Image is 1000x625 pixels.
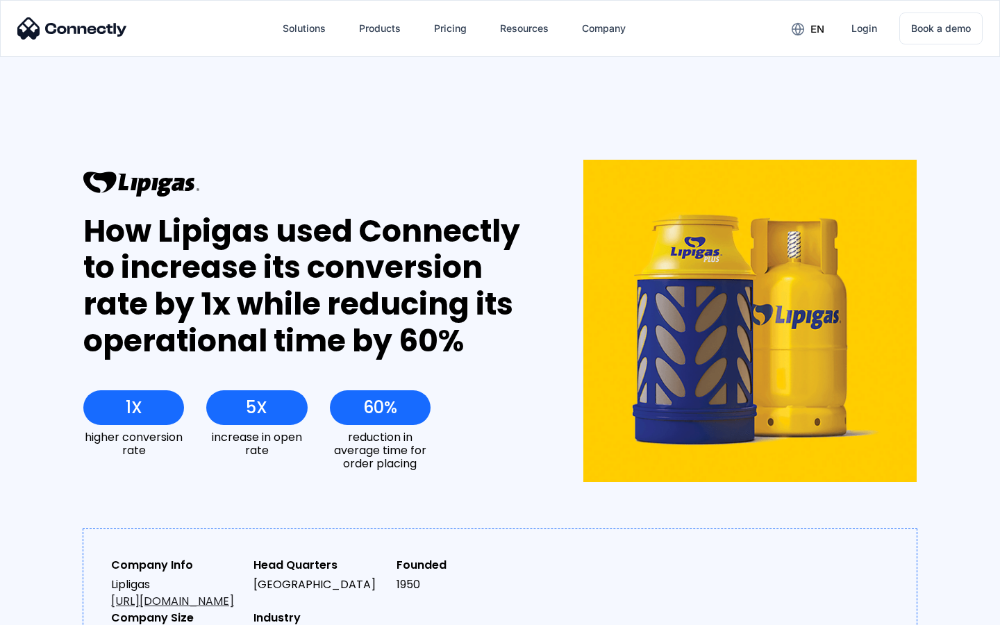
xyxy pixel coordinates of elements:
a: Book a demo [899,12,983,44]
div: Company [571,12,637,45]
div: Resources [489,12,560,45]
div: higher conversion rate [83,431,184,457]
div: Company [582,19,626,38]
div: en [810,19,824,39]
div: Solutions [272,12,337,45]
img: Connectly Logo [17,17,127,40]
div: Head Quarters [253,557,385,574]
aside: Language selected: English [14,601,83,620]
div: 60% [363,398,397,417]
div: Solutions [283,19,326,38]
div: en [781,18,835,39]
div: Products [348,12,412,45]
div: [GEOGRAPHIC_DATA] [253,576,385,593]
div: increase in open rate [206,431,307,457]
div: Founded [397,557,528,574]
div: Login [851,19,877,38]
div: Lipligas [111,576,242,610]
div: Products [359,19,401,38]
div: How Lipigas used Connectly to increase its conversion rate by 1x while reducing its operational t... [83,213,533,360]
div: 5X [246,398,267,417]
div: reduction in average time for order placing [330,431,431,471]
a: [URL][DOMAIN_NAME] [111,593,234,609]
div: Company Info [111,557,242,574]
div: 1950 [397,576,528,593]
div: Resources [500,19,549,38]
a: Login [840,12,888,45]
div: 1X [126,398,142,417]
ul: Language list [28,601,83,620]
div: Pricing [434,19,467,38]
a: Pricing [423,12,478,45]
